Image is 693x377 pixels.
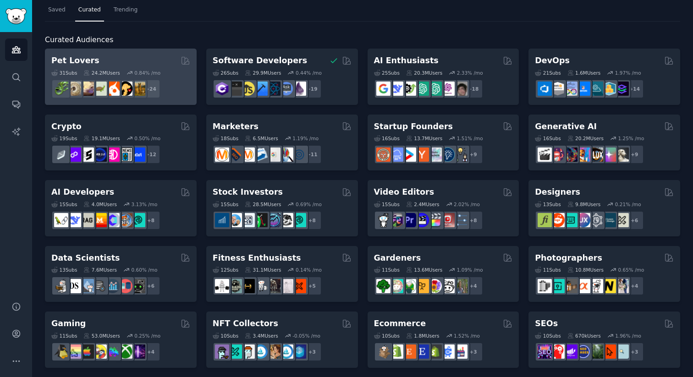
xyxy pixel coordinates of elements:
img: AItoolsCatalog [402,82,416,96]
img: LangChain [54,213,68,227]
div: 7.6M Users [83,267,117,273]
img: FluxAI [589,148,603,162]
div: + 19 [302,79,322,98]
div: 28.5M Users [245,201,281,208]
img: NFTMarketplace [228,344,242,359]
img: Emailmarketing [253,148,268,162]
img: typography [538,213,552,227]
div: + 3 [464,342,483,361]
div: + 6 [625,211,644,230]
div: 0.21 % /mo [615,201,641,208]
img: Docker_DevOps [563,82,577,96]
img: chatgpt_promptDesign [415,82,429,96]
img: llmops [118,213,132,227]
img: XboxGamers [118,344,132,359]
div: 1.96 % /mo [615,333,641,339]
h2: Video Editors [374,186,434,198]
img: analytics [105,279,120,293]
div: 53.0M Users [83,333,120,339]
div: + 4 [141,342,160,361]
img: OnlineMarketing [292,148,306,162]
img: analog [538,279,552,293]
div: 1.6M Users [567,70,601,76]
div: + 14 [625,79,644,98]
img: GardenersWorld [453,279,467,293]
div: 15 Sub s [213,201,238,208]
img: ecommercemarketing [440,344,455,359]
img: ballpython [67,82,81,96]
img: GummySearch logo [5,8,27,24]
img: aivideo [538,148,552,162]
div: 0.44 % /mo [296,70,322,76]
img: NFTmarket [241,344,255,359]
h2: Marketers [213,121,258,132]
img: workout [241,279,255,293]
img: AWS_Certified_Experts [550,82,565,96]
div: 15 Sub s [374,201,400,208]
img: premiere [402,213,416,227]
div: 3.4M Users [245,333,278,339]
span: Curated [78,6,101,14]
img: EtsySellers [415,344,429,359]
div: 11 Sub s [51,333,77,339]
div: 20.2M Users [567,135,604,142]
img: shopify [389,344,403,359]
img: startup [402,148,416,162]
img: elixir [292,82,306,96]
img: SaaS [389,148,403,162]
img: PlatformEngineers [615,82,629,96]
a: Trending [110,3,141,22]
div: + 3 [625,342,644,361]
img: reactnative [266,82,280,96]
img: defiblockchain [105,148,120,162]
img: sdforall [576,148,590,162]
img: herpetology [54,82,68,96]
div: 0.69 % /mo [296,201,322,208]
img: MistralAI [93,213,107,227]
div: 2.4M Users [406,201,440,208]
img: CozyGamers [67,344,81,359]
img: AskComputerScience [279,82,293,96]
div: 9.8M Users [567,201,601,208]
div: 16 Sub s [374,135,400,142]
img: iOSProgramming [253,82,268,96]
img: 0xPolygon [67,148,81,162]
img: OpenSourceAI [105,213,120,227]
img: NFTExchange [215,344,229,359]
img: TwitchStreaming [131,344,145,359]
img: aws_cdk [602,82,616,96]
img: AIDevelopersSociety [131,213,145,227]
div: 1.52 % /mo [454,333,480,339]
h2: Stock Investors [213,186,283,198]
h2: Gaming [51,318,86,329]
img: web3 [93,148,107,162]
h2: NFT Collectors [213,318,278,329]
div: -0.05 % /mo [292,333,320,339]
img: MachineLearning [54,279,68,293]
div: 26 Sub s [213,70,238,76]
img: macgaming [80,344,94,359]
img: Rag [80,213,94,227]
img: dropship [376,344,390,359]
img: editors [389,213,403,227]
img: CryptoNews [118,148,132,162]
img: deepdream [563,148,577,162]
img: ArtificalIntelligence [453,82,467,96]
img: Etsy [402,344,416,359]
img: SavageGarden [402,279,416,293]
h2: Crypto [51,121,82,132]
div: 20.3M Users [406,70,442,76]
img: ethstaker [80,148,94,162]
h2: Ecommerce [374,318,426,329]
div: 10 Sub s [374,333,400,339]
div: 670k Users [567,333,601,339]
img: ValueInvesting [228,213,242,227]
img: GoogleGeminiAI [376,82,390,96]
img: UI_Design [563,213,577,227]
img: defi_ [131,148,145,162]
img: statistics [80,279,94,293]
img: DevOpsLinks [576,82,590,96]
img: csharp [215,82,229,96]
span: Saved [48,6,66,14]
img: physicaltherapy [279,279,293,293]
